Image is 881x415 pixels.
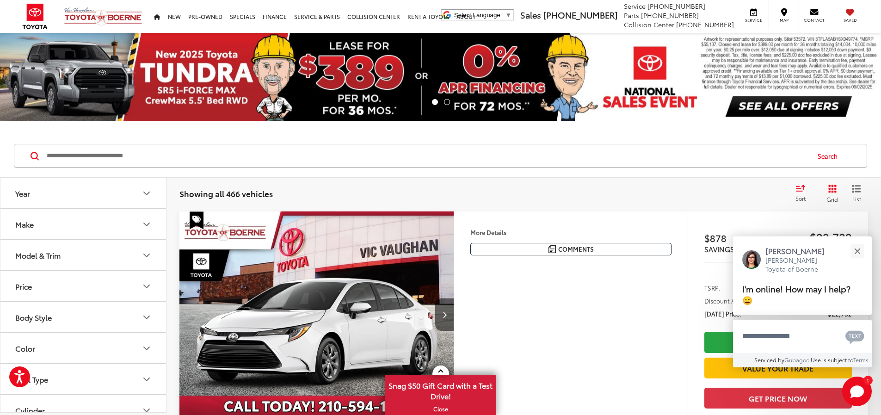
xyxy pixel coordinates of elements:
span: Sort [795,194,806,202]
span: $22,732 [778,230,852,244]
h4: More Details [470,229,672,235]
button: YearYear [0,178,167,208]
span: $878 [704,231,778,245]
div: Price [15,282,32,291]
img: Comments [548,245,556,253]
button: Select sort value [791,184,816,203]
span: [PHONE_NUMBER] [543,9,617,21]
button: Next image [435,298,454,331]
span: Grid [826,195,838,203]
span: Sales [520,9,541,21]
div: Model & Trim [15,251,61,260]
span: Parts [624,11,639,20]
span: Service [624,1,646,11]
span: [PHONE_NUMBER] [676,20,734,29]
a: Select Language​ [454,12,511,19]
textarea: Type your message [733,320,872,353]
button: Get Price Now [704,388,852,409]
div: Body Style [15,313,52,322]
button: Close [847,241,867,261]
div: Price [141,281,152,292]
div: Year [141,188,152,199]
span: Snag $50 Gift Card with a Test Drive! [386,376,495,404]
span: ▼ [505,12,511,19]
p: [PERSON_NAME] Toyota of Boerne [765,256,834,274]
span: Map [774,17,794,23]
span: Contact [804,17,825,23]
div: Color [15,344,35,353]
span: Serviced by [754,356,784,364]
div: Close[PERSON_NAME][PERSON_NAME] Toyota of BoerneI'm online! How may I help? 😀Type your messageCha... [733,236,872,367]
span: Showing all 466 vehicles [179,188,273,199]
span: 1 [867,378,869,382]
span: Comments [558,245,594,254]
button: PricePrice [0,271,167,301]
span: SAVINGS [704,244,734,254]
button: ColorColor [0,333,167,363]
a: Value Your Trade [704,358,852,378]
button: Body StyleBody Style [0,302,167,332]
button: Model & TrimModel & Trim [0,240,167,270]
div: Cylinder [15,406,45,415]
div: Body Style [141,312,152,323]
button: Search [809,144,851,167]
span: Discount Amount: [704,296,756,305]
div: Make [15,220,34,229]
span: Collision Center [624,20,674,29]
span: Use is subject to [811,356,853,364]
input: Search by Make, Model, or Keyword [46,145,809,167]
span: Service [743,17,764,23]
span: I'm online! How may I help? 😀 [742,282,850,306]
img: Vic Vaughan Toyota of Boerne [64,7,142,26]
button: MakeMake [0,209,167,239]
div: Color [141,343,152,354]
span: Select Language [454,12,500,19]
p: [PERSON_NAME] [765,246,834,256]
button: Chat with SMS [843,326,867,347]
span: [PHONE_NUMBER] [641,11,699,20]
div: Fuel Type [15,375,48,384]
button: List View [845,184,868,203]
a: Terms [853,356,869,364]
svg: Text [845,329,864,344]
button: Comments [470,243,672,255]
div: Make [141,219,152,230]
a: Gubagoo. [784,356,811,364]
span: TSRP: [704,283,721,292]
div: Fuel Type [141,374,152,385]
span: [PHONE_NUMBER] [647,1,705,11]
div: Year [15,189,30,198]
svg: Start Chat [842,377,872,406]
button: Toggle Chat Window [842,377,872,406]
div: Model & Trim [141,250,152,261]
button: Fuel TypeFuel Type [0,364,167,394]
span: Saved [840,17,860,23]
a: Check Availability [704,332,852,353]
button: Grid View [816,184,845,203]
span: [DATE] Price: [704,309,741,318]
span: Special [190,211,203,229]
span: List [852,195,861,203]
